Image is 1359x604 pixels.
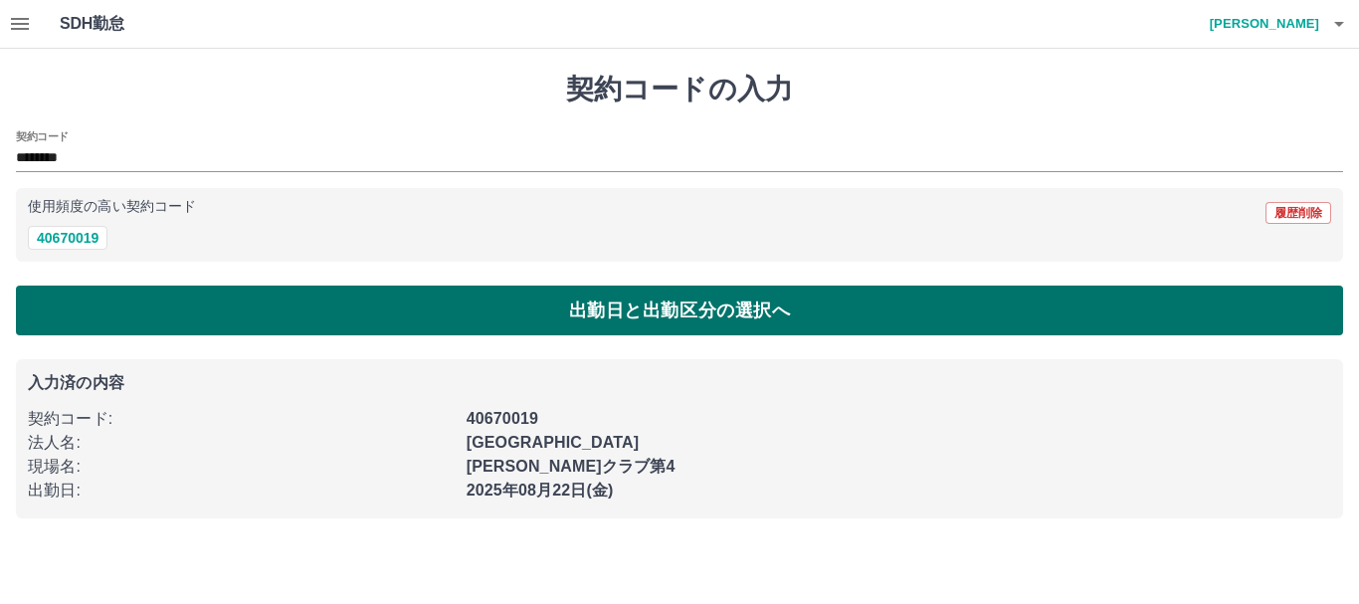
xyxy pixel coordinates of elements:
p: 法人名 : [28,431,455,455]
p: 出勤日 : [28,479,455,503]
b: 2025年08月22日(金) [467,482,614,499]
button: 出勤日と出勤区分の選択へ [16,286,1343,335]
p: 入力済の内容 [28,375,1331,391]
button: 履歴削除 [1265,202,1331,224]
b: [PERSON_NAME]クラブ第4 [467,458,676,475]
p: 使用頻度の高い契約コード [28,200,196,214]
h1: 契約コードの入力 [16,73,1343,106]
p: 現場名 : [28,455,455,479]
button: 40670019 [28,226,107,250]
b: [GEOGRAPHIC_DATA] [467,434,640,451]
h2: 契約コード [16,128,69,144]
p: 契約コード : [28,407,455,431]
b: 40670019 [467,410,538,427]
